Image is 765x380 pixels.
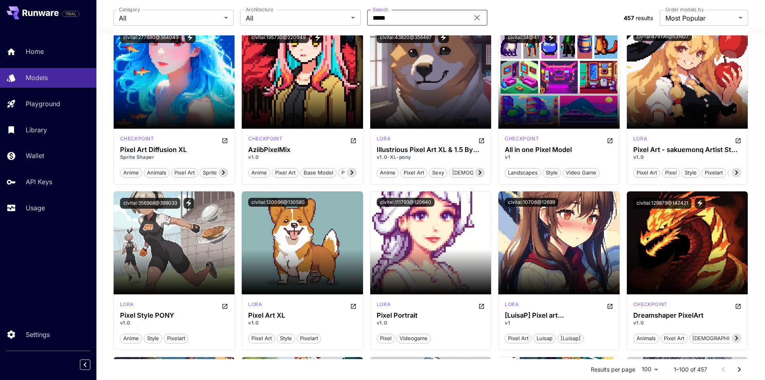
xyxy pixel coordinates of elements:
button: [DEMOGRAPHIC_DATA] [449,167,514,178]
h3: Pixel Art XL [248,312,357,319]
p: Playground [26,99,60,109]
button: pixelart [164,333,188,343]
button: pixel art [400,167,427,178]
span: anime [377,169,398,177]
button: landscapes [505,167,541,178]
h3: Pixel Portrait [377,312,485,319]
button: pixel [377,333,395,343]
span: pixelart [702,169,726,177]
p: Results per page [591,366,635,374]
button: Open in CivitAI [222,301,228,310]
button: Collapse sidebar [80,359,90,370]
button: Go to next page [731,362,747,378]
p: lora [505,301,518,308]
button: style [543,167,561,178]
button: pixel [338,167,356,178]
button: anime [377,167,399,178]
label: Order models by [665,6,704,13]
p: v1.0 [248,154,357,161]
p: lora [633,135,647,142]
p: Models [26,73,48,82]
span: video game [563,169,599,177]
span: style [543,169,561,177]
button: [luisap] [557,333,584,343]
button: civitai:120096@130580 [248,198,308,207]
div: SD 1.5 [248,135,282,145]
p: Wallet [26,151,44,160]
h3: Pixel Style PONY [120,312,228,319]
span: anime [249,169,270,177]
p: v1 [505,154,613,161]
div: Pony [120,301,134,310]
label: Category [119,6,140,13]
span: videogame [397,335,430,343]
button: sexy [429,167,447,178]
button: civitai:34@41 [505,32,542,43]
button: civitai:43820@356467 [377,32,435,43]
span: All [119,13,221,23]
span: animals [634,335,659,343]
button: Open in CivitAI [478,135,485,145]
span: pixel [339,169,356,177]
p: 1–100 of 457 [674,366,707,374]
div: Pony [377,135,390,145]
button: civitai:356968@399033 [120,198,180,209]
span: animals [144,169,169,177]
span: pixel [377,335,394,343]
button: base model [300,167,337,178]
p: Settings [26,330,50,339]
span: pixel art [171,169,198,177]
span: pixel art [505,335,531,343]
span: style [144,335,162,343]
span: sexy [429,169,447,177]
button: View trigger words [438,32,449,43]
button: civitai:195730@220049 [248,32,309,43]
button: civitai:10706@12699 [505,198,558,207]
span: anime [120,335,142,343]
p: v1.0 [633,319,742,327]
p: v1.0 [377,319,485,327]
span: style [277,335,295,343]
button: styles [728,167,749,178]
span: pixel art [661,335,687,343]
button: luisap [533,333,556,343]
p: lora [248,301,262,308]
div: SD 1.5 [505,135,539,145]
p: checkpoint [633,301,667,308]
span: All [246,13,348,23]
button: Open in CivitAI [735,301,741,310]
button: animals [633,333,659,343]
p: lora [377,301,390,308]
button: Open in CivitAI [607,135,613,145]
button: Open in CivitAI [735,135,741,145]
button: Open in CivitAI [478,301,485,310]
button: videogame [396,333,431,343]
div: All in one Pixel Model [505,146,613,154]
span: pixel art [272,169,298,177]
span: TRIAL [62,11,79,17]
h3: Pixel Art - sakuemonq Artist Style [Pony] [633,146,742,154]
button: animals [144,167,169,178]
h3: AziibPixelMix [248,146,357,154]
button: pixel art [248,333,275,343]
div: Pixel Art Diffusion XL [120,146,228,154]
button: civitai:129879@142421 [633,198,692,209]
span: pixel art [634,169,660,177]
span: pixelart [297,335,321,343]
p: Sprite Shaper [120,154,228,161]
div: SDXL 1.0 [248,301,262,310]
span: pixelart [164,335,188,343]
span: pixel art [401,169,427,177]
span: luisap [534,335,555,343]
span: sprites [200,169,223,177]
button: video game [563,167,600,178]
h3: Dreamshaper PixelArt [633,312,742,319]
span: [DEMOGRAPHIC_DATA] [690,335,753,343]
p: Home [26,47,44,56]
p: lora [120,301,134,308]
div: SD 1.5 [633,301,667,310]
p: v1.0 [633,154,742,161]
button: anime [248,167,270,178]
